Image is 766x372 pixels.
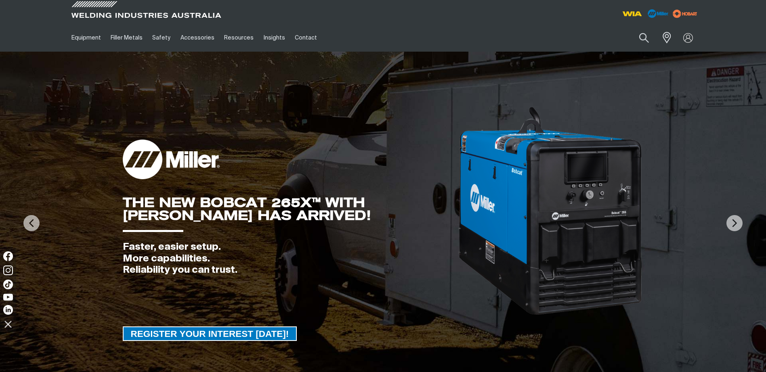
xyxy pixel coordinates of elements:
img: Facebook [3,251,13,261]
a: Accessories [176,24,219,52]
img: hide socials [1,317,15,331]
div: Faster, easier setup. More capabilities. Reliability you can trust. [123,241,458,276]
img: YouTube [3,294,13,301]
span: REGISTER YOUR INTEREST [DATE]! [124,326,296,341]
a: Insights [258,24,290,52]
img: PrevArrow [23,215,40,231]
a: REGISTER YOUR INTEREST TODAY! [123,326,297,341]
nav: Main [67,24,541,52]
div: THE NEW BOBCAT 265X™ WITH [PERSON_NAME] HAS ARRIVED! [123,196,458,222]
a: Safety [147,24,175,52]
img: Instagram [3,265,13,275]
input: Product name or item number... [620,28,657,47]
img: miller [670,8,700,20]
button: Search products [630,28,658,47]
img: TikTok [3,280,13,289]
a: Equipment [67,24,106,52]
a: Contact [290,24,322,52]
a: Filler Metals [106,24,147,52]
img: LinkedIn [3,305,13,315]
img: NextArrow [726,215,743,231]
a: Resources [219,24,258,52]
